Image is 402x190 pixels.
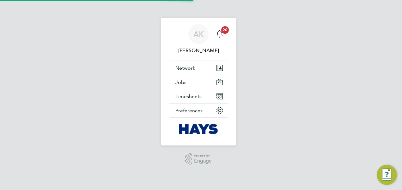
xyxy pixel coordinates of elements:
[194,153,212,158] span: Powered by
[179,124,218,134] img: hays-logo-retina.png
[193,30,204,38] span: AK
[169,24,228,54] a: AK[PERSON_NAME]
[175,108,203,114] span: Preferences
[175,65,195,71] span: Network
[169,75,228,89] button: Jobs
[377,165,397,185] button: Engage Resource Center
[175,93,202,99] span: Timesheets
[213,24,226,44] a: 20
[169,89,228,103] button: Timesheets
[169,47,228,54] span: Amelia Kelly
[194,158,212,164] span: Engage
[175,79,186,85] span: Jobs
[161,18,236,145] nav: Main navigation
[169,104,228,117] button: Preferences
[185,153,212,165] a: Powered byEngage
[169,61,228,75] button: Network
[221,26,229,34] span: 20
[169,124,228,134] a: Go to home page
